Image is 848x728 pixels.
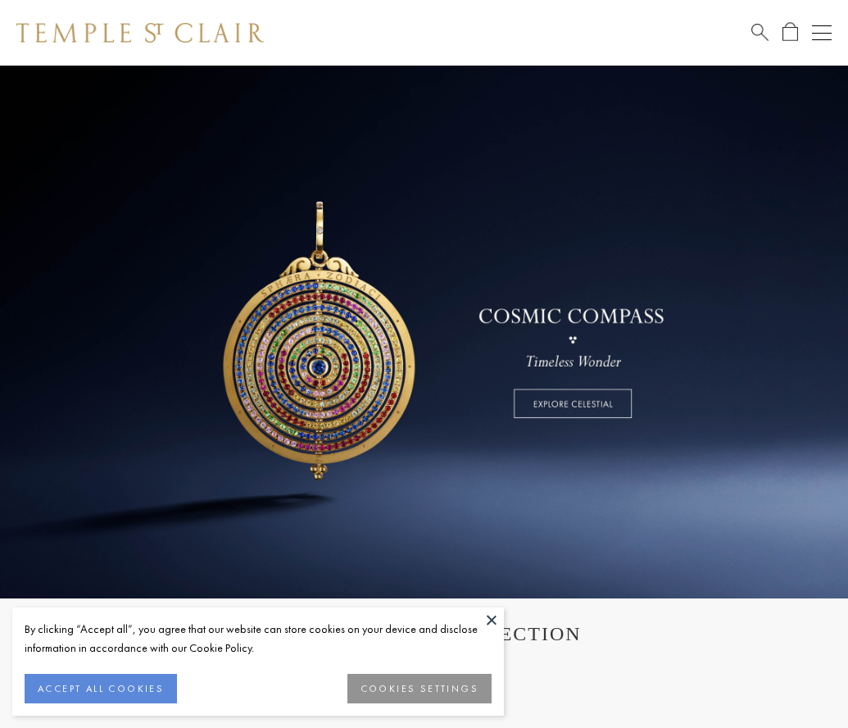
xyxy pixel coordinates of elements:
button: ACCEPT ALL COOKIES [25,674,177,703]
a: Open Shopping Bag [782,22,798,43]
img: Temple St. Clair [16,23,264,43]
button: COOKIES SETTINGS [347,674,492,703]
div: By clicking “Accept all”, you agree that our website can store cookies on your device and disclos... [25,620,492,657]
button: Open navigation [812,23,832,43]
a: Search [751,22,769,43]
